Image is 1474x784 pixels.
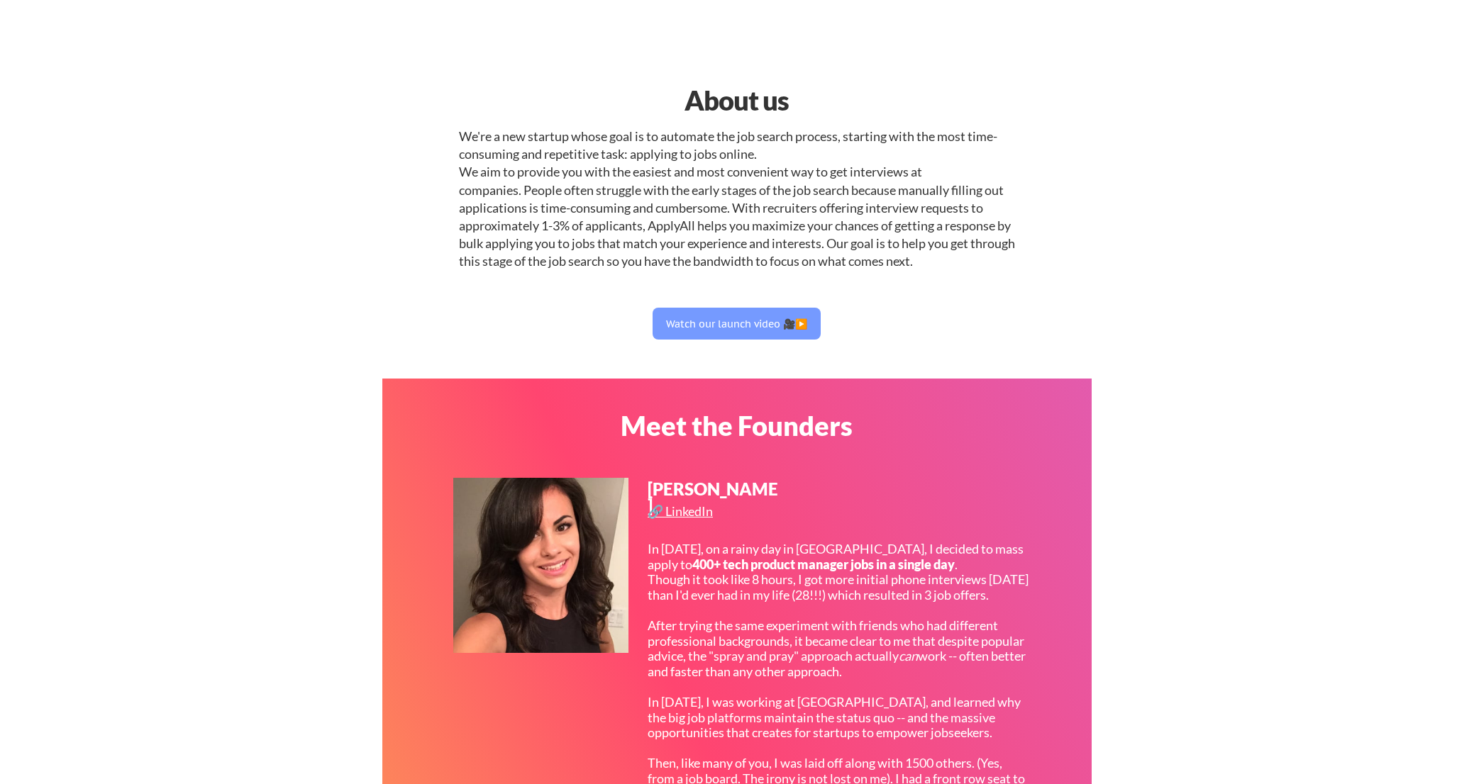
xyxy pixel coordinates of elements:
[653,308,821,340] button: Watch our launch video 🎥▶️
[648,505,716,517] div: 🔗 LinkedIn
[555,80,919,121] div: About us
[648,505,716,522] a: 🔗 LinkedIn
[899,648,918,663] em: can
[459,128,1015,271] div: We're a new startup whose goal is to automate the job search process, starting with the most time...
[648,481,780,515] div: [PERSON_NAME]
[692,556,955,572] strong: 400+ tech product manager jobs in a single day
[555,412,919,439] div: Meet the Founders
